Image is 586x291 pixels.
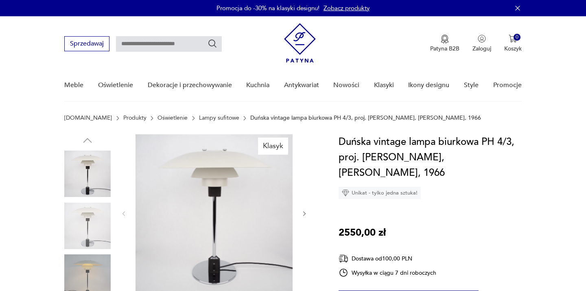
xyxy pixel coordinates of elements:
[339,225,386,241] p: 2550,00 zł
[123,115,146,121] a: Produkty
[509,35,517,43] img: Ikona koszyka
[441,35,449,44] img: Ikona medalu
[199,115,239,121] a: Lampy sufitowe
[478,35,486,43] img: Ikonka użytkownika
[472,35,491,53] button: Zaloguj
[64,70,83,101] a: Meble
[64,115,112,121] a: [DOMAIN_NAME]
[342,189,349,197] img: Ikona diamentu
[64,42,109,47] a: Sprzedawaj
[339,268,436,278] div: Wysyłka w ciągu 7 dni roboczych
[464,70,479,101] a: Style
[339,254,436,264] div: Dostawa od 100,00 PLN
[430,35,459,53] button: Patyna B2B
[339,134,521,181] h1: Duńska vintage lampa biurkowa PH 4/3, proj. [PERSON_NAME], [PERSON_NAME], 1966
[493,70,522,101] a: Promocje
[514,34,520,41] div: 0
[284,70,319,101] a: Antykwariat
[430,45,459,53] p: Patyna B2B
[504,35,522,53] button: 0Koszyk
[374,70,394,101] a: Klasyki
[246,70,269,101] a: Kuchnia
[472,45,491,53] p: Zaloguj
[64,151,111,197] img: Zdjęcie produktu Duńska vintage lampa biurkowa PH 4/3, proj. Poul Henningsen, Louis Poulsen, 1966
[148,70,232,101] a: Dekoracje i przechowywanie
[258,138,288,155] div: Klasyk
[216,4,319,12] p: Promocja do -30% na klasyki designu!
[64,36,109,51] button: Sprzedawaj
[333,70,359,101] a: Nowości
[339,187,421,199] div: Unikat - tylko jedna sztuka!
[64,203,111,249] img: Zdjęcie produktu Duńska vintage lampa biurkowa PH 4/3, proj. Poul Henningsen, Louis Poulsen, 1966
[157,115,188,121] a: Oświetlenie
[504,45,522,53] p: Koszyk
[208,39,217,48] button: Szukaj
[250,115,481,121] p: Duńska vintage lampa biurkowa PH 4/3, proj. [PERSON_NAME], [PERSON_NAME], 1966
[324,4,370,12] a: Zobacz produkty
[284,23,316,63] img: Patyna - sklep z meblami i dekoracjami vintage
[98,70,133,101] a: Oświetlenie
[339,254,348,264] img: Ikona dostawy
[430,35,459,53] a: Ikona medaluPatyna B2B
[408,70,449,101] a: Ikony designu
